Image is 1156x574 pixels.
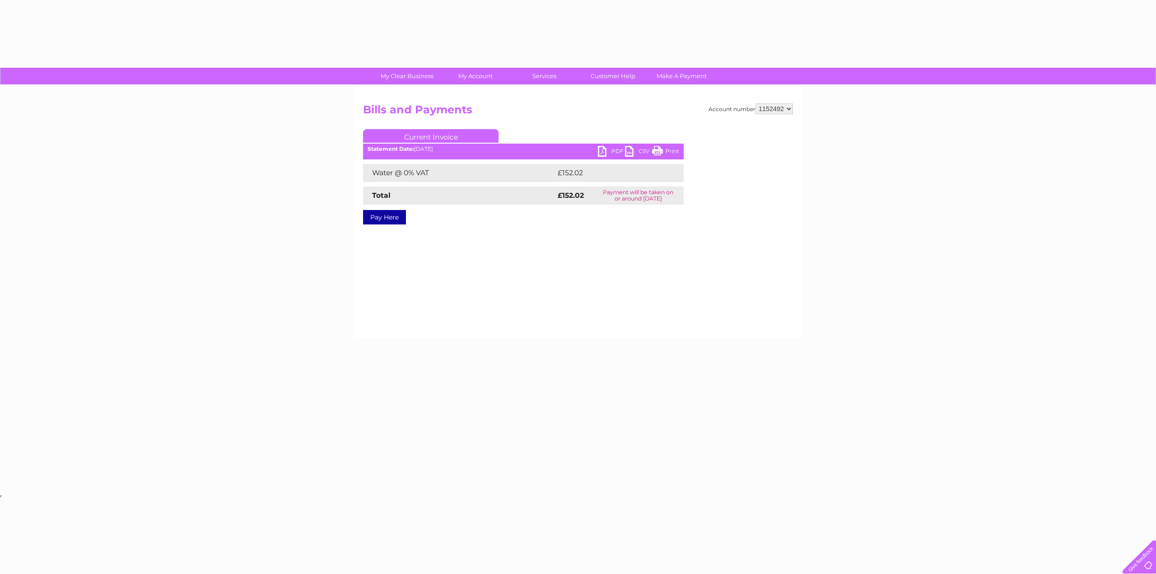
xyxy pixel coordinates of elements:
a: Pay Here [363,210,406,224]
div: Account number [709,103,793,114]
a: Current Invoice [363,129,499,143]
a: PDF [598,146,625,159]
td: Payment will be taken on or around [DATE] [593,187,684,205]
a: Print [652,146,679,159]
h2: Bills and Payments [363,103,793,121]
a: Make A Payment [644,68,719,84]
a: My Account [438,68,513,84]
div: [DATE] [363,146,684,152]
a: Services [507,68,582,84]
a: My Clear Business [370,68,444,84]
b: Statement Date: [368,145,414,152]
a: CSV [625,146,652,159]
strong: Total [372,191,391,200]
strong: £152.02 [558,191,584,200]
td: £152.02 [555,164,667,182]
td: Water @ 0% VAT [363,164,555,182]
a: Customer Help [576,68,650,84]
